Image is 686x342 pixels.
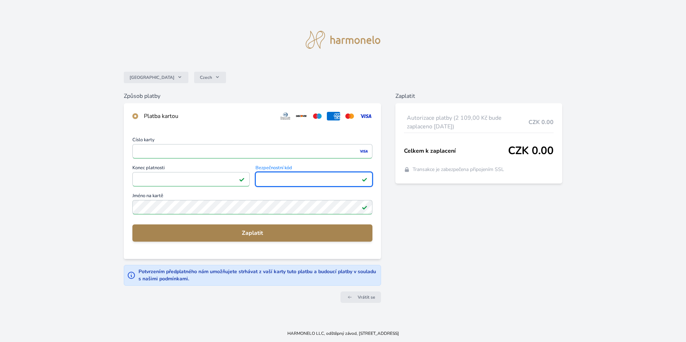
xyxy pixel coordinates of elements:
[124,72,188,83] button: [GEOGRAPHIC_DATA]
[362,204,367,210] img: Platné pole
[132,200,372,214] input: Jméno na kartěPlatné pole
[255,166,372,172] span: Bezpečnostní kód
[404,147,508,155] span: Celkem k zaplacení
[132,166,249,172] span: Konec platnosti
[124,92,381,100] h6: Způsob platby
[327,112,340,120] img: amex.svg
[259,174,369,184] iframe: Iframe pro bezpečnostní kód
[136,174,246,184] iframe: Iframe pro datum vypršení platnosti
[306,31,380,49] img: logo.svg
[130,75,174,80] span: [GEOGRAPHIC_DATA]
[239,176,245,182] img: Platné pole
[359,112,372,120] img: visa.svg
[358,294,375,300] span: Vrátit se
[138,229,367,237] span: Zaplatit
[407,114,528,131] span: Autorizace platby (2 109,00 Kč bude zaplaceno [DATE])
[132,138,372,144] span: Číslo karty
[132,224,372,242] button: Zaplatit
[144,112,273,120] div: Platba kartou
[413,166,504,173] span: Transakce je zabezpečena připojením SSL
[132,194,372,200] span: Jméno na kartě
[528,118,554,127] span: CZK 0.00
[295,112,308,120] img: discover.svg
[311,112,324,120] img: maestro.svg
[359,148,368,155] img: visa
[362,176,367,182] img: Platné pole
[279,112,292,120] img: diners.svg
[340,291,381,303] a: Vrátit se
[508,144,554,157] span: CZK 0.00
[395,92,562,100] h6: Zaplatit
[138,268,378,282] div: Potvrzením předplatného nám umožňujete strhávat z vaší karty tuto platbu a budoucí platby v soula...
[343,112,356,120] img: mc.svg
[136,146,369,156] iframe: Iframe pro číslo karty
[200,75,212,80] span: Czech
[194,72,226,83] button: Czech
